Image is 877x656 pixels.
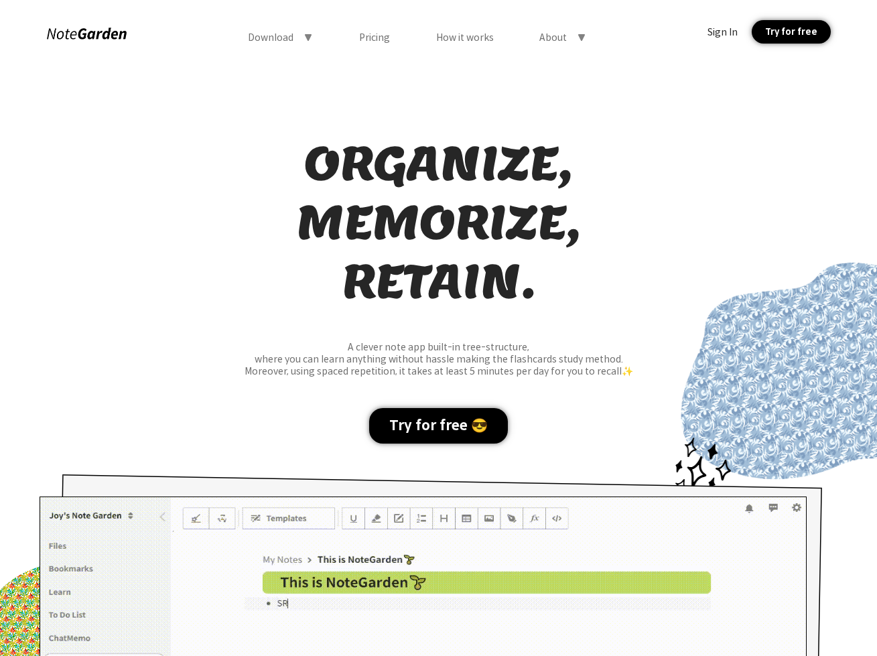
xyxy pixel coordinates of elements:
div: Pricing [359,31,390,44]
div: Try for free [752,20,831,44]
div: About [539,31,567,44]
div: Try for free 😎 [369,408,509,444]
div: How it works [436,31,494,44]
div: Download [248,31,293,44]
div: Sign In [707,26,738,38]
